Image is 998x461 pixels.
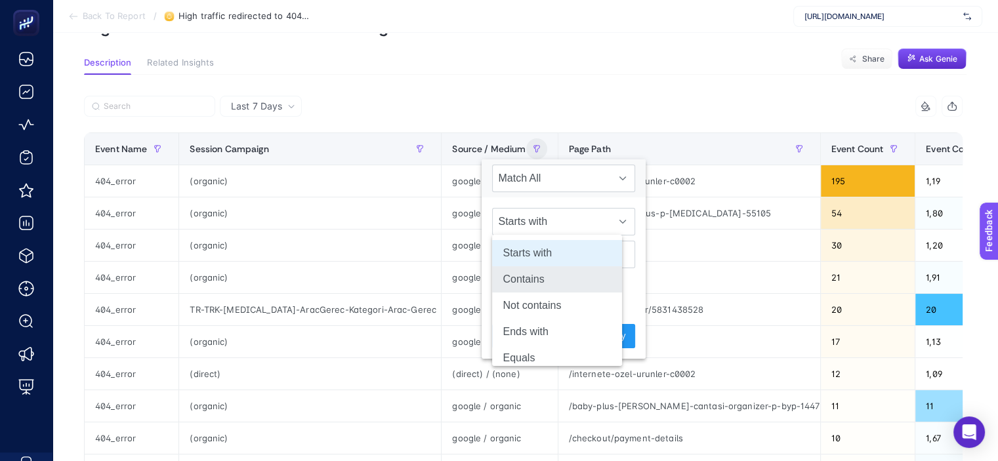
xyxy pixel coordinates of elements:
[558,422,820,454] div: /checkout/payment-details
[85,230,178,261] div: 404_error
[442,390,557,422] div: google / organic
[821,262,915,293] div: 21
[178,11,310,22] span: High traffic redirected to 404 Error Pages
[821,197,915,229] div: 54
[85,262,178,293] div: 404_error
[85,390,178,422] div: 404_error
[104,102,207,111] input: Search
[231,100,282,113] span: Last 7 Days
[179,326,441,357] div: (organic)
[179,165,441,197] div: (organic)
[95,144,147,154] span: Event Name
[821,230,915,261] div: 30
[898,49,967,70] button: Ask Genie
[85,165,178,197] div: 404_error
[821,422,915,454] div: 10
[147,58,214,68] span: Related Insights
[919,54,957,64] span: Ask Genie
[154,10,157,21] span: /
[179,262,441,293] div: (organic)
[821,390,915,422] div: 11
[492,240,622,266] li: Starts with
[179,390,441,422] div: (organic)
[85,197,178,229] div: 404_error
[442,230,557,261] div: google / organic
[493,209,610,235] span: Starts with
[558,390,820,422] div: /baby-plus-[PERSON_NAME]-cantasi-organizer-p-byp-1447
[179,230,441,261] div: (organic)
[85,358,178,390] div: 404_error
[492,292,622,319] li: Not contains
[558,230,820,261] div: /search
[179,358,441,390] div: (direct)
[963,10,971,23] img: svg%3e
[179,422,441,454] div: (organic)
[442,197,557,229] div: google / organic
[492,319,622,345] li: Ends with
[841,49,892,70] button: Share
[190,144,268,154] span: Session Campaign
[953,416,985,448] div: Open Intercom Messenger
[493,165,610,191] span: Match All
[558,358,820,390] div: /internete-ozel-urunler-c0002
[442,294,557,325] div: google / cpc
[84,58,131,75] button: Description
[179,197,441,229] div: (organic)
[147,58,214,75] button: Related Insights
[821,326,915,357] div: 17
[442,358,557,390] div: (direct) / (none)
[821,358,915,390] div: 12
[442,326,557,357] div: google / organic
[179,294,441,325] div: TR-TRK-[MEDICAL_DATA]-AracGerec-Kategori-Arac-Gerec
[442,165,557,197] div: google / organic
[569,144,611,154] span: Page Path
[821,165,915,197] div: 195
[492,266,622,292] li: Contains
[558,165,820,197] div: /internete-ozel-urunler-c0002
[8,4,50,14] span: Feedback
[558,294,820,325] div: /my-account/order/5831438528
[804,11,958,22] span: [URL][DOMAIN_NAME]
[442,422,557,454] div: google / organic
[821,294,915,325] div: 20
[862,54,884,64] span: Share
[442,262,557,293] div: google / organic
[558,262,820,293] div: /
[558,197,820,229] div: /niloya-muzikli-pelus-p-[MEDICAL_DATA]-55105
[558,326,820,357] div: /cart
[492,345,622,371] li: Equals
[84,58,131,68] span: Description
[85,326,178,357] div: 404_error
[83,11,146,22] span: Back To Report
[452,144,526,154] span: Source / Medium
[85,422,178,454] div: 404_error
[831,144,884,154] span: Event Count
[85,294,178,325] div: 404_error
